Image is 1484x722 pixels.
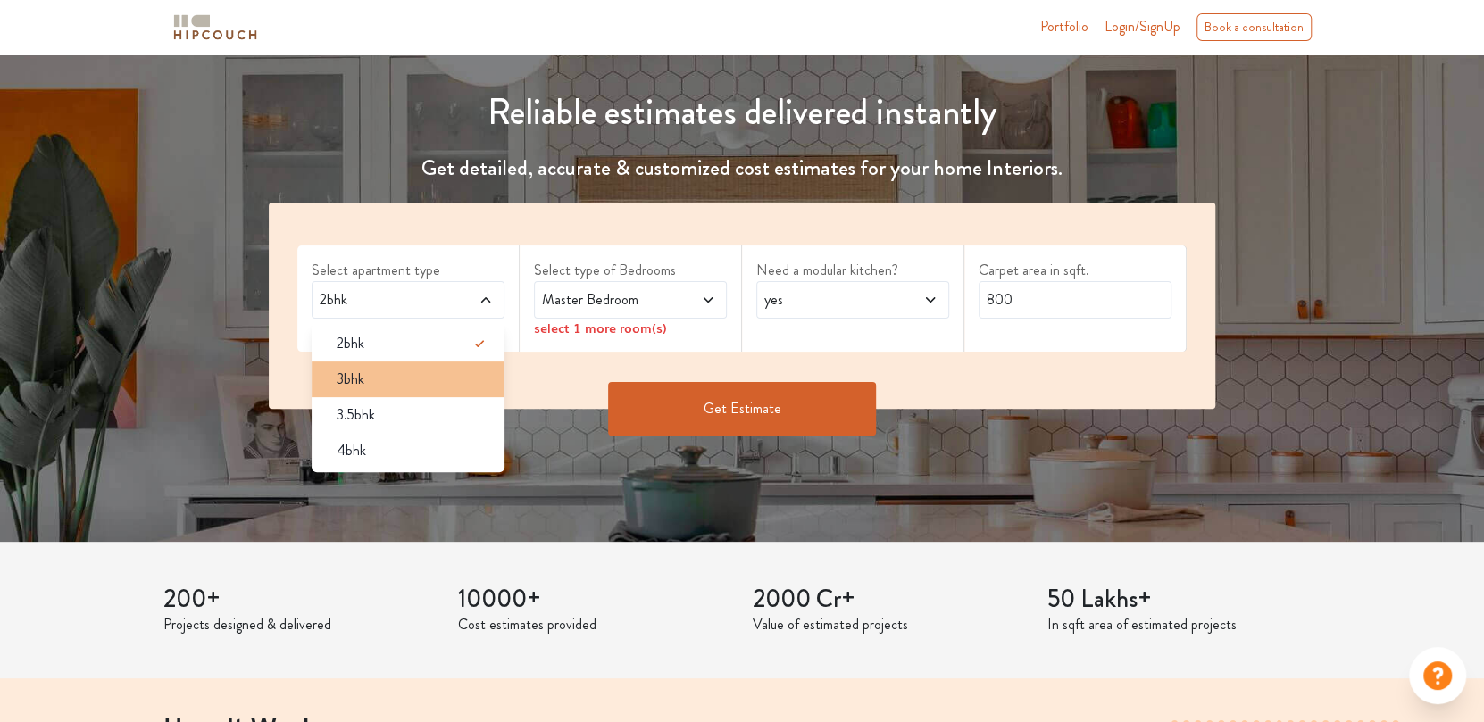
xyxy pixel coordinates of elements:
[316,289,449,311] span: 2bhk
[534,260,727,281] label: Select type of Bedrooms
[608,382,876,436] button: Get Estimate
[534,319,727,337] div: select 1 more room(s)
[761,289,894,311] span: yes
[458,585,731,615] h3: 10000+
[1105,16,1180,37] span: Login/SignUp
[163,585,437,615] h3: 200+
[1040,16,1088,37] a: Portfolio
[337,369,364,390] span: 3bhk
[258,91,1226,134] h1: Reliable estimates delivered instantly
[979,260,1171,281] label: Carpet area in sqft.
[163,614,437,635] p: Projects designed & delivered
[979,281,1171,319] input: Enter area sqft
[258,155,1226,181] h4: Get detailed, accurate & customized cost estimates for your home Interiors.
[1047,585,1321,615] h3: 50 Lakhs+
[337,440,366,461] span: 4bhk
[756,260,949,281] label: Need a modular kitchen?
[171,12,260,43] img: logo-horizontal.svg
[753,585,1026,615] h3: 2000 Cr+
[337,333,364,354] span: 2bhk
[458,614,731,635] p: Cost estimates provided
[171,7,260,47] span: logo-horizontal.svg
[753,614,1026,635] p: Value of estimated projects
[312,260,504,281] label: Select apartment type
[337,404,375,426] span: 3.5bhk
[1047,614,1321,635] p: In sqft area of estimated projects
[1196,13,1312,41] div: Book a consultation
[538,289,671,311] span: Master Bedroom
